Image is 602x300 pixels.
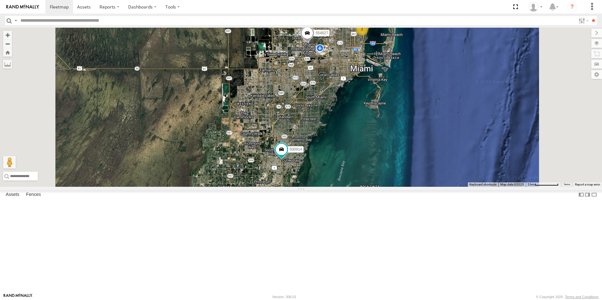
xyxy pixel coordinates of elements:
label: Fences [23,190,44,199]
a: Terms (opens in new tab) [564,183,570,186]
span: 500914 [290,147,302,152]
div: 2 [356,23,368,36]
a: Visit our Website [3,294,32,300]
label: Dock Summary Table to the Right [584,190,591,199]
div: Chino Castillo [526,2,545,12]
label: Map Settings [591,70,602,79]
label: Assets [3,190,22,199]
label: Search Query [13,16,18,25]
span: 5 km [528,183,535,186]
button: Keyboard shortcuts [469,182,497,187]
label: Search Filter Options [576,16,590,25]
button: Zoom out [3,39,12,48]
button: Zoom in [3,31,12,39]
button: Map Scale: 5 km per 72 pixels [526,182,560,187]
img: rand-logo.svg [6,5,39,9]
i: ? [567,2,577,12]
div: © Copyright 2025 - [536,295,599,299]
span: 554627 [315,31,328,35]
span: Map data ©2025 [500,183,524,186]
label: Measure [3,60,12,69]
a: Terms and Conditions [565,295,599,299]
a: Report a map error [575,183,600,186]
button: Zoom Home [3,48,12,57]
label: Hide Summary Table [591,190,597,199]
button: Drag Pegman onto the map to open Street View [3,156,16,169]
div: Version: 308.01 [272,295,296,299]
label: Dock Summary Table to the Left [578,190,584,199]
